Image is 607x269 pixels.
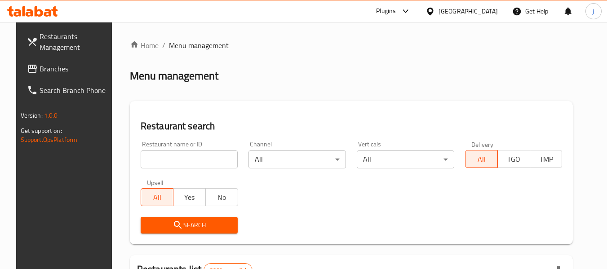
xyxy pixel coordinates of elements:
[40,31,111,53] span: Restaurants Management
[44,110,58,121] span: 1.0.0
[439,6,498,16] div: [GEOGRAPHIC_DATA]
[376,6,396,17] div: Plugins
[248,150,346,168] div: All
[209,191,235,204] span: No
[141,217,238,234] button: Search
[205,188,238,206] button: No
[21,134,78,146] a: Support.OpsPlatform
[130,40,159,51] a: Home
[21,125,62,137] span: Get support on:
[40,85,111,96] span: Search Branch Phone
[530,150,563,168] button: TMP
[471,141,494,147] label: Delivery
[534,153,559,166] span: TMP
[501,153,527,166] span: TGO
[593,6,594,16] span: j
[497,150,530,168] button: TGO
[469,153,494,166] span: All
[40,63,111,74] span: Branches
[20,58,118,79] a: Branches
[20,79,118,101] a: Search Branch Phone
[147,179,164,185] label: Upsell
[169,40,229,51] span: Menu management
[20,26,118,58] a: Restaurants Management
[141,188,173,206] button: All
[148,220,231,231] span: Search
[173,188,206,206] button: Yes
[141,150,238,168] input: Search for restaurant name or ID..
[357,150,454,168] div: All
[177,191,202,204] span: Yes
[465,150,498,168] button: All
[162,40,165,51] li: /
[130,69,218,83] h2: Menu management
[21,110,43,121] span: Version:
[145,191,170,204] span: All
[141,119,563,133] h2: Restaurant search
[130,40,573,51] nav: breadcrumb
